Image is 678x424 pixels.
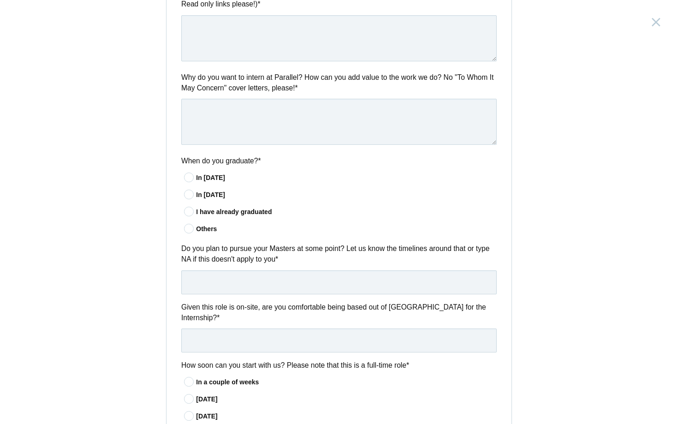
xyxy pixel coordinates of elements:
[181,155,497,166] label: When do you graduate?
[181,302,497,323] label: Given this role is on-site, are you comfortable being based out of [GEOGRAPHIC_DATA] for the Inte...
[196,207,497,217] div: I have already graduated
[181,72,497,94] label: Why do you want to intern at Parallel? How can you add value to the work we do? No "To Whom It Ma...
[196,377,497,387] div: In a couple of weeks
[196,412,497,421] div: [DATE]
[196,394,497,404] div: [DATE]
[181,243,497,265] label: Do you plan to pursue your Masters at some point? Let us know the timelines around that or type N...
[196,190,497,200] div: In [DATE]
[181,360,497,370] label: How soon can you start with us? Please note that this is a full-time role
[196,224,497,234] div: Others
[196,173,497,183] div: In [DATE]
